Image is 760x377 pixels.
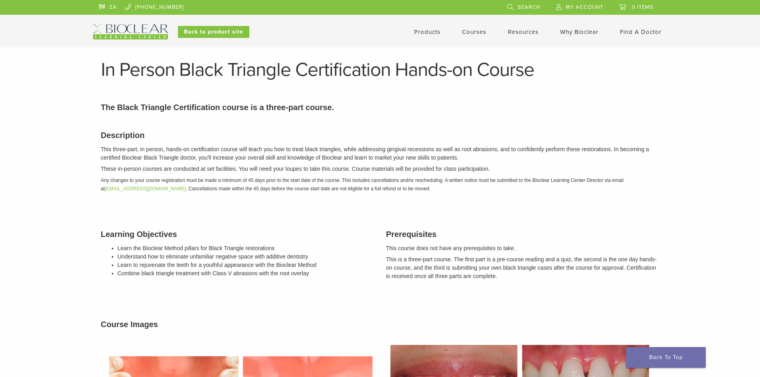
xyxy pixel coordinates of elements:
a: Why Bioclear [560,28,598,36]
p: These in-person courses are conducted at set facilities. You will need your loupes to take this c... [101,165,659,173]
p: This is a three-part course. The first part is a pre-course reading and a quiz, the second is the... [386,255,659,280]
span: 0 items [632,4,653,10]
h3: Description [101,129,659,141]
h3: Prerequisites [386,228,659,240]
span: My Account [566,4,603,10]
span: Search [518,4,540,10]
h3: Learning Objectives [101,228,374,240]
li: Learn the Bioclear Method pillars for Black Triangle restorations [118,244,374,253]
li: Learn to rejuvenate the teeth for a youthful appearance with the Bioclear Method [118,261,374,269]
em: Any changes to your course registration must be made a minimum of 45 days prior to the start date... [101,178,624,191]
a: Back to product site [178,26,249,38]
a: Products [414,28,440,36]
a: Courses [462,28,486,36]
a: Back To Top [626,347,706,368]
li: Combine black triangle treatment with Class V abrasions with the root overlay [118,269,374,278]
a: Resources [508,28,539,36]
p: This three-part, in person, hands-on certification course will teach you how to treat black trian... [101,145,659,162]
p: The Black Triangle Certification course is a three-part course. [101,101,659,113]
img: Bioclear [93,24,168,39]
h3: Course Images [101,318,659,330]
p: This course does not have any prerequisites to take. [386,244,659,253]
a: [EMAIL_ADDRESS][DOMAIN_NAME] [105,186,186,191]
li: Understand how to eliminate unfamiliar negative space with additive dentistry [118,253,374,261]
a: Find A Doctor [620,28,661,36]
h1: In Person Black Triangle Certification Hands-on Course [101,60,659,79]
